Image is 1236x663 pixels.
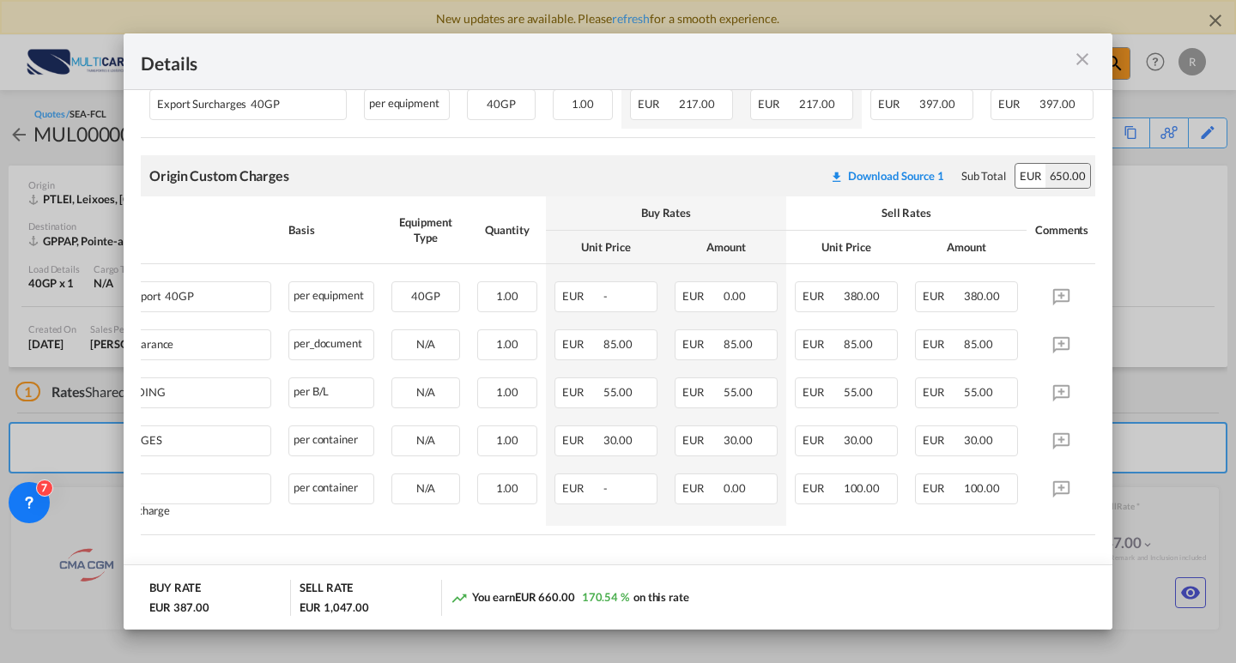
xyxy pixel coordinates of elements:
[821,160,953,191] button: Download original source rate sheet
[161,290,194,303] span: 40GP
[906,231,1027,264] th: Amount
[496,433,519,447] span: 1.00
[1072,49,1093,69] md-icon: icon-close m-3 fg-AAA8AD cursor
[451,589,468,606] md-icon: icon-trending-up
[803,481,841,495] span: EUR
[416,385,436,399] span: N/A
[923,433,961,447] span: EUR
[878,97,917,111] span: EUR
[496,337,519,351] span: 1.00
[82,426,218,447] div: VGM CHARGES
[1015,164,1045,188] div: EUR
[288,473,374,504] div: per container
[830,169,944,183] div: Download original source rate sheet
[554,205,778,220] div: Buy Rates
[582,590,629,604] span: 170.54 %
[964,337,994,351] span: 85.00
[364,89,450,120] div: per equipment
[496,385,519,399] span: 1.00
[682,385,721,399] span: EUR
[149,580,201,600] div: BUY RATE
[603,337,633,351] span: 85.00
[300,580,353,600] div: SELL RATE
[923,385,961,399] span: EUR
[288,281,374,312] div: per equipment
[477,222,537,238] div: Quantity
[758,97,797,111] span: EUR
[724,289,747,303] span: 0.00
[496,481,519,495] span: 1.00
[998,97,1037,111] span: EUR
[638,97,676,111] span: EUR
[964,481,1000,495] span: 100.00
[786,231,906,264] th: Unit Price
[603,289,608,303] span: -
[562,337,601,351] span: EUR
[141,51,1000,72] div: Details
[923,337,961,351] span: EUR
[682,337,721,351] span: EUR
[724,481,747,495] span: 0.00
[82,474,218,495] div: Process fee
[666,231,786,264] th: Amount
[724,433,754,447] span: 30.00
[416,337,436,351] span: N/A
[487,97,516,111] span: 40GP
[603,385,633,399] span: 55.00
[724,337,754,351] span: 85.00
[124,33,1112,630] md-dialog: Port of ...
[799,97,835,111] span: 217.00
[74,504,271,517] div: User defined charge
[803,385,841,399] span: EUR
[416,433,436,447] span: N/A
[803,433,841,447] span: EUR
[246,98,280,111] span: 40GP
[74,222,271,238] div: Charges
[844,481,880,495] span: 100.00
[844,433,874,447] span: 30.00
[391,214,460,245] div: Equipment Type
[923,289,961,303] span: EUR
[844,385,874,399] span: 55.00
[82,330,218,351] div: Customs clearance
[515,590,575,604] span: EUR 660.00
[562,385,601,399] span: EUR
[830,170,844,184] md-icon: icon-download
[795,205,1018,220] div: Sell Rates
[821,169,953,183] div: Download original source rate sheet
[562,289,601,303] span: EUR
[1039,97,1075,111] span: 397.00
[572,97,595,111] span: 1.00
[844,289,880,303] span: 380.00
[603,481,608,495] span: -
[288,425,374,456] div: per container
[682,433,721,447] span: EUR
[562,481,601,495] span: EUR
[562,433,601,447] span: EUR
[724,385,754,399] span: 55.00
[961,168,1006,184] div: Sub Total
[964,289,1000,303] span: 380.00
[919,97,955,111] span: 397.00
[149,166,289,185] div: Origin Custom Charges
[288,329,374,360] div: per_document
[451,589,689,607] div: You earn on this rate
[682,289,721,303] span: EUR
[300,600,369,615] div: EUR 1,047.00
[496,289,519,303] span: 1.00
[923,481,961,495] span: EUR
[82,282,218,303] div: Inland Transport
[803,289,841,303] span: EUR
[1027,196,1095,263] th: Comments
[546,231,666,264] th: Unit Price
[82,378,218,399] div: BILL OF LADING
[964,385,994,399] span: 55.00
[157,90,294,111] div: Export Surcharges
[288,377,374,408] div: per B/L
[848,169,944,183] div: Download Source 1
[603,433,633,447] span: 30.00
[844,337,874,351] span: 85.00
[679,97,715,111] span: 217.00
[411,289,440,303] span: 40GP
[1045,164,1090,188] div: 650.00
